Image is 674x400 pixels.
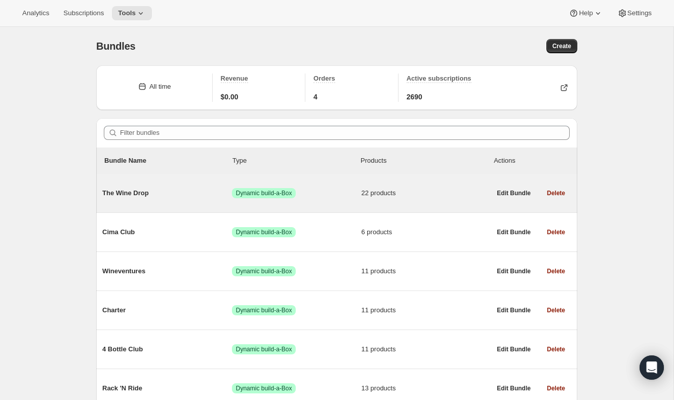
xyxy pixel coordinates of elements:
[547,345,565,353] span: Delete
[547,306,565,314] span: Delete
[494,156,569,166] div: Actions
[546,39,577,53] button: Create
[102,266,232,276] span: Wineventures
[362,227,491,237] span: 6 products
[120,126,570,140] input: Filter bundles
[541,264,571,278] button: Delete
[407,92,422,102] span: 2690
[221,75,248,82] span: Revenue
[627,9,652,17] span: Settings
[541,303,571,317] button: Delete
[579,9,592,17] span: Help
[149,82,171,92] div: All time
[497,306,531,314] span: Edit Bundle
[313,75,335,82] span: Orders
[491,186,537,200] button: Edit Bundle
[96,41,136,52] span: Bundles
[491,225,537,239] button: Edit Bundle
[407,75,471,82] span: Active subscriptions
[16,6,55,20] button: Analytics
[497,267,531,275] span: Edit Bundle
[491,381,537,395] button: Edit Bundle
[362,266,491,276] span: 11 products
[102,305,232,315] span: Charter
[541,342,571,356] button: Delete
[104,156,232,166] p: Bundle Name
[22,9,49,17] span: Analytics
[236,189,292,197] span: Dynamic build-a-Box
[563,6,609,20] button: Help
[57,6,110,20] button: Subscriptions
[236,345,292,353] span: Dynamic build-a-Box
[611,6,658,20] button: Settings
[497,228,531,236] span: Edit Bundle
[236,267,292,275] span: Dynamic build-a-Box
[221,92,239,102] span: $0.00
[362,344,491,354] span: 11 products
[63,9,104,17] span: Subscriptions
[236,228,292,236] span: Dynamic build-a-Box
[102,383,232,393] span: Rack 'N Ride
[491,342,537,356] button: Edit Bundle
[118,9,136,17] span: Tools
[547,228,565,236] span: Delete
[547,384,565,392] span: Delete
[497,345,531,353] span: Edit Bundle
[541,381,571,395] button: Delete
[313,92,318,102] span: 4
[497,384,531,392] span: Edit Bundle
[362,305,491,315] span: 11 products
[236,306,292,314] span: Dynamic build-a-Box
[102,188,232,198] span: The Wine Drop
[236,384,292,392] span: Dynamic build-a-Box
[541,225,571,239] button: Delete
[102,227,232,237] span: Cima Club
[362,383,491,393] span: 13 products
[361,156,489,166] div: Products
[112,6,152,20] button: Tools
[102,344,232,354] span: 4 Bottle Club
[541,186,571,200] button: Delete
[362,188,491,198] span: 22 products
[497,189,531,197] span: Edit Bundle
[547,189,565,197] span: Delete
[547,267,565,275] span: Delete
[491,303,537,317] button: Edit Bundle
[552,42,571,50] span: Create
[640,355,664,380] div: Open Intercom Messenger
[232,156,361,166] div: Type
[491,264,537,278] button: Edit Bundle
